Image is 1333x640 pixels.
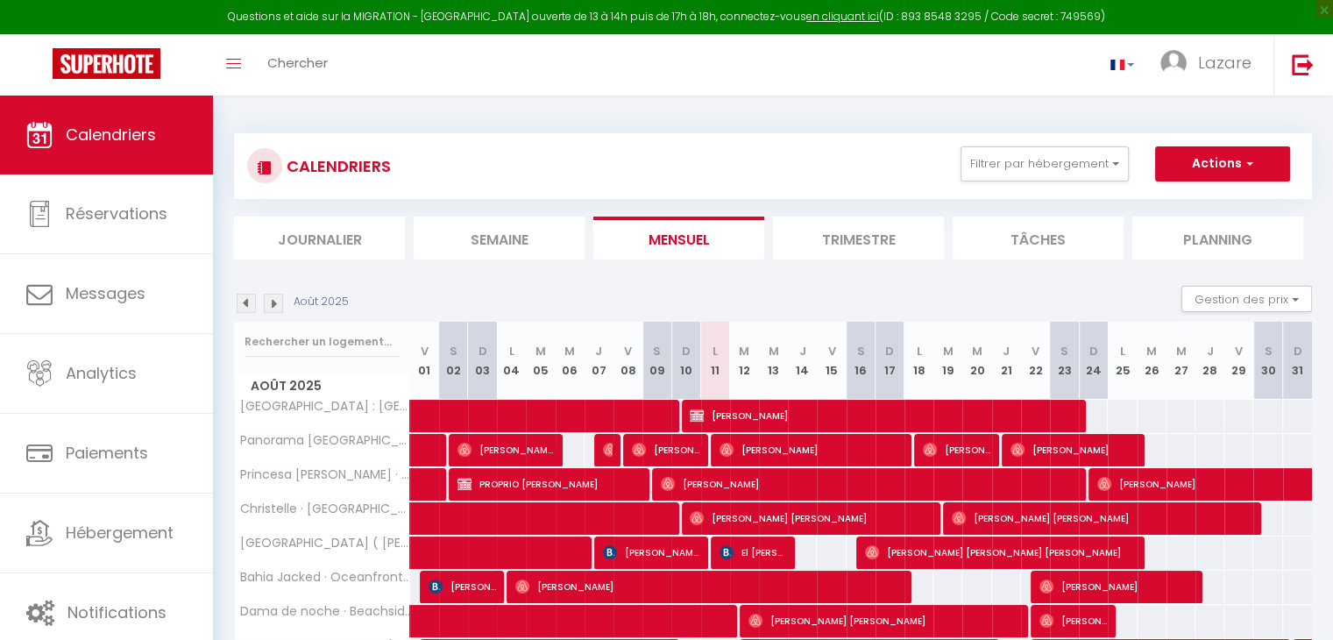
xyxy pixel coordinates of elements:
span: Princesa [PERSON_NAME] · Luxury Seaview Penthouse [238,468,413,481]
span: Bahia Jacked · Oceanfront Luxury Living [238,571,413,584]
abbr: M [739,343,749,359]
abbr: V [827,343,835,359]
abbr: M [943,343,954,359]
p: Août 2025 [294,294,349,310]
span: [GEOGRAPHIC_DATA] ( [PERSON_NAME] ) · Elegant Getaway : [GEOGRAPHIC_DATA] [238,537,413,550]
th: 10 [671,322,700,400]
th: 05 [526,322,555,400]
span: [PERSON_NAME] [661,467,1075,501]
span: [PERSON_NAME] [603,433,613,466]
abbr: V [421,343,429,359]
span: [PERSON_NAME] [1010,433,1136,466]
span: Lazare [1198,52,1251,74]
th: 04 [497,322,526,400]
th: 19 [933,322,962,400]
th: 08 [613,322,642,400]
abbr: V [1032,343,1039,359]
abbr: V [1235,343,1243,359]
th: 26 [1138,322,1166,400]
img: ... [1160,50,1187,76]
abbr: D [1294,343,1302,359]
span: [PERSON_NAME] [PERSON_NAME] [PERSON_NAME] [865,536,1135,569]
th: 20 [962,322,991,400]
a: en cliquant ici [806,9,879,24]
abbr: M [1146,343,1157,359]
span: Calendriers [66,124,156,146]
span: Réservations [66,203,167,224]
abbr: M [972,343,982,359]
abbr: D [885,343,894,359]
span: Paiements [66,442,148,464]
th: 12 [730,322,759,400]
th: 18 [904,322,933,400]
abbr: D [682,343,691,359]
li: Planning [1132,217,1303,260]
li: Mensuel [593,217,764,260]
th: 29 [1224,322,1253,400]
th: 09 [642,322,671,400]
a: ... Lazare [1147,34,1273,96]
abbr: M [1175,343,1186,359]
th: 01 [410,322,439,400]
button: Filtrer par hébergement [961,146,1129,181]
span: [PERSON_NAME] [1039,570,1194,603]
span: [PERSON_NAME] [720,433,903,466]
span: Août 2025 [235,373,409,399]
abbr: M [564,343,575,359]
abbr: L [1120,343,1125,359]
span: Dama de noche · Beachside Apt. Near [GEOGRAPHIC_DATA] [238,605,413,618]
th: 14 [788,322,817,400]
img: logout [1292,53,1314,75]
th: 27 [1166,322,1195,400]
span: [PERSON_NAME] [PERSON_NAME] [690,501,931,535]
abbr: S [653,343,661,359]
span: Christelle · [GEOGRAPHIC_DATA] at [GEOGRAPHIC_DATA] [238,502,413,516]
span: Panorama [GEOGRAPHIC_DATA] : [GEOGRAPHIC_DATA] · Panorama [GEOGRAPHIC_DATA] : [GEOGRAPHIC_DATA] [238,434,413,447]
abbr: L [713,343,718,359]
abbr: D [1089,343,1098,359]
span: Analytics [66,362,137,384]
span: El [PERSON_NAME] [720,536,787,569]
abbr: L [509,343,514,359]
th: 21 [992,322,1021,400]
abbr: S [857,343,865,359]
th: 23 [1050,322,1079,400]
span: [PERSON_NAME] [PERSON_NAME] [748,604,1018,637]
th: 22 [1021,322,1050,400]
abbr: L [917,343,922,359]
th: 03 [468,322,497,400]
abbr: S [1060,343,1068,359]
th: 11 [701,322,730,400]
li: Tâches [953,217,1124,260]
abbr: S [450,343,457,359]
span: [PERSON_NAME] [603,536,699,569]
span: Hébergement [66,522,174,544]
th: 02 [439,322,468,400]
abbr: S [1264,343,1272,359]
button: Actions [1155,146,1290,181]
th: 13 [759,322,788,400]
span: [PERSON_NAME] [515,570,901,603]
th: 06 [556,322,585,400]
abbr: J [1003,343,1010,359]
span: [PERSON_NAME] [632,433,699,466]
li: Journalier [234,217,405,260]
th: 07 [585,322,613,400]
th: 31 [1283,322,1312,400]
abbr: J [799,343,806,359]
li: Semaine [414,217,585,260]
th: 15 [817,322,846,400]
h3: CALENDRIERS [282,146,391,186]
th: 25 [1108,322,1137,400]
img: Super Booking [53,48,160,79]
th: 30 [1253,322,1282,400]
input: Rechercher un logement... [245,326,400,358]
abbr: D [479,343,487,359]
abbr: M [769,343,779,359]
span: Chercher [267,53,328,72]
span: [PERSON_NAME] [690,399,1075,432]
li: Trimestre [773,217,944,260]
span: [PERSON_NAME] [429,570,496,603]
abbr: V [624,343,632,359]
span: [GEOGRAPHIC_DATA] : [GEOGRAPHIC_DATA] · [GEOGRAPHIC_DATA] : [GEOGRAPHIC_DATA] [238,400,413,413]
